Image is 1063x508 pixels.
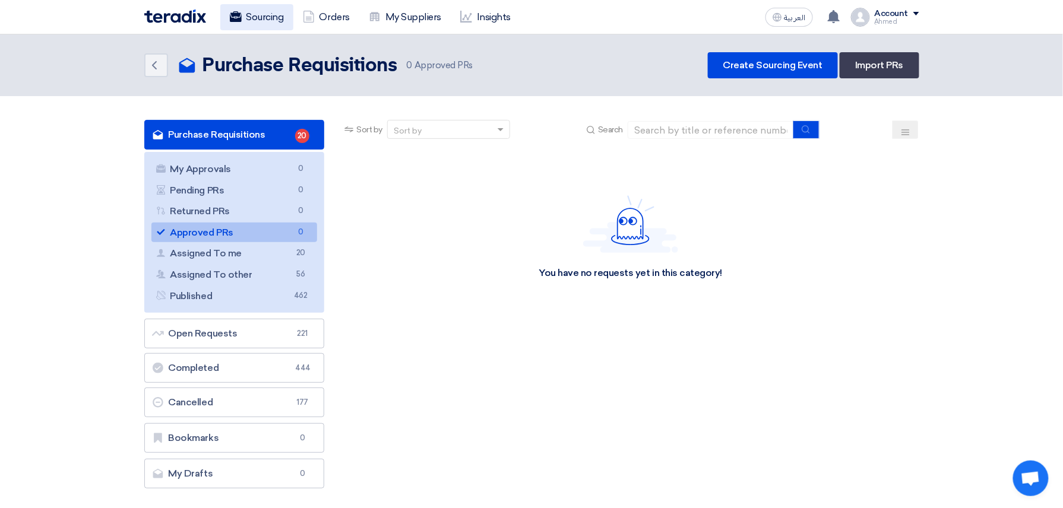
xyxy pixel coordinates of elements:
[220,4,293,30] a: Sourcing
[406,59,473,72] span: Approved PRs
[144,9,206,23] img: Teradix logo
[628,121,794,139] input: Search by title or reference number
[295,432,309,444] span: 0
[840,52,919,78] a: Import PRs
[293,226,308,239] span: 0
[293,205,308,217] span: 0
[293,4,359,30] a: Orders
[151,286,318,306] a: Published
[203,54,397,78] h2: Purchase Requisitions
[295,328,309,339] span: 221
[144,319,325,348] a: Open Requests221
[293,184,308,196] span: 0
[356,123,382,136] span: Sort by
[151,243,318,263] a: Assigned To me
[295,129,309,143] span: 20
[784,14,806,22] span: العربية
[151,180,318,201] a: Pending PRs
[293,290,308,302] span: 462
[539,267,722,280] div: You have no requests yet in this category!
[359,4,451,30] a: My Suppliers
[583,195,678,253] img: Hello
[144,388,325,417] a: Cancelled177
[295,468,309,480] span: 0
[144,120,325,150] a: Purchase Requisitions20
[293,163,308,175] span: 0
[151,159,318,179] a: My Approvals
[151,201,318,221] a: Returned PRs
[406,60,412,71] span: 0
[295,362,309,374] span: 444
[144,423,325,453] a: Bookmarks0
[293,247,308,259] span: 20
[151,223,318,243] a: Approved PRs
[875,9,909,19] div: Account
[708,52,838,78] a: Create Sourcing Event
[293,268,308,281] span: 56
[144,459,325,488] a: My Drafts0
[851,8,870,27] img: profile_test.png
[765,8,813,27] button: العربية
[394,125,422,137] div: Sort by
[598,123,623,136] span: Search
[144,353,325,383] a: Completed444
[295,396,309,408] span: 177
[151,265,318,285] a: Assigned To other
[875,18,919,25] div: ِAhmed
[451,4,520,30] a: Insights
[1013,461,1049,496] div: Open chat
